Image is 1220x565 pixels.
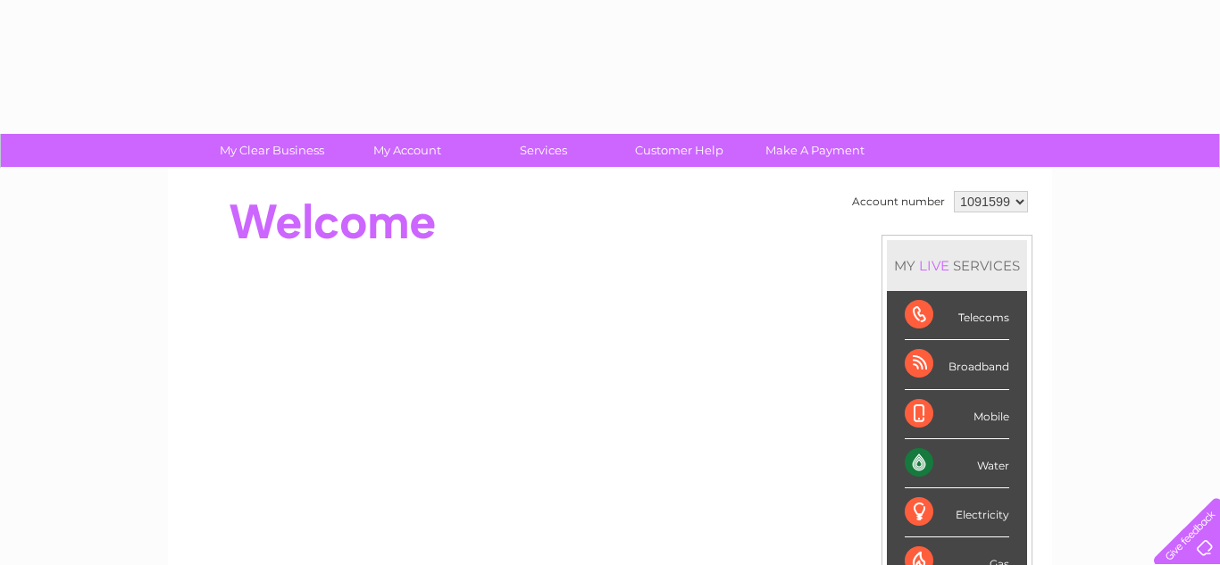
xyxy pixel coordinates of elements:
a: Customer Help [606,134,753,167]
div: MY SERVICES [887,240,1027,291]
div: Mobile [905,390,1009,439]
a: Make A Payment [741,134,889,167]
div: Telecoms [905,291,1009,340]
a: My Account [334,134,481,167]
a: My Clear Business [198,134,346,167]
a: Services [470,134,617,167]
div: LIVE [915,257,953,274]
div: Electricity [905,488,1009,537]
td: Account number [848,187,949,217]
div: Broadband [905,340,1009,389]
div: Water [905,439,1009,488]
